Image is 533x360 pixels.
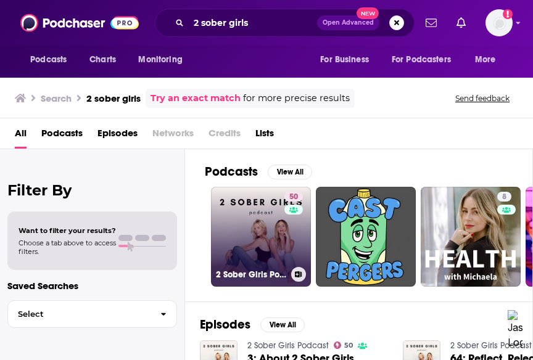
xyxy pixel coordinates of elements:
button: Open AdvancedNew [317,15,379,30]
span: Credits [209,123,241,149]
button: View All [268,165,312,179]
a: 2 Sober Girls Podcast [247,340,329,351]
a: 8 [497,192,511,202]
span: 50 [289,191,298,203]
span: Charts [89,51,116,68]
span: Podcasts [30,51,67,68]
h3: Search [41,92,72,104]
a: 8 [421,187,521,287]
a: 50 [334,342,353,349]
button: open menu [466,48,511,72]
button: open menu [22,48,83,72]
span: Networks [152,123,194,149]
span: For Business [320,51,369,68]
h2: Episodes [200,317,250,332]
img: User Profile [485,9,513,36]
img: Podchaser - Follow, Share and Rate Podcasts [20,11,139,35]
span: New [357,7,379,19]
a: Show notifications dropdown [452,12,471,33]
h3: 2 Sober Girls Podcast [216,269,286,280]
a: Episodes [97,123,138,149]
a: 2 Sober Girls Podcast [450,340,532,351]
button: open menu [384,48,469,72]
p: Saved Searches [7,280,177,292]
svg: Add a profile image [503,9,513,19]
h2: Podcasts [205,164,258,179]
button: open menu [130,48,198,72]
a: Charts [81,48,123,72]
button: open menu [312,48,384,72]
a: Lists [255,123,274,149]
span: Choose a tab above to access filters. [19,239,116,256]
span: for more precise results [243,91,350,105]
span: 50 [344,343,353,348]
button: Show profile menu [485,9,513,36]
a: 50 [284,192,303,202]
a: All [15,123,27,149]
span: Logged in as mmullin [485,9,513,36]
a: Show notifications dropdown [421,12,442,33]
button: View All [260,317,305,332]
a: PodcastsView All [205,164,312,179]
span: More [475,51,496,68]
a: Try an exact match [151,91,241,105]
span: 8 [502,191,506,203]
a: EpisodesView All [200,317,305,332]
input: Search podcasts, credits, & more... [189,13,317,33]
span: Monitoring [138,51,182,68]
button: Select [7,300,177,328]
span: Want to filter your results? [19,226,116,235]
h3: 2 sober girls [86,92,141,104]
span: Open Advanced [323,20,374,26]
button: Send feedback [452,93,513,104]
a: 502 Sober Girls Podcast [211,187,311,287]
h2: Filter By [7,181,177,199]
span: Select [8,310,151,318]
span: For Podcasters [392,51,451,68]
div: Search podcasts, credits, & more... [155,9,415,37]
a: Podcasts [41,123,83,149]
